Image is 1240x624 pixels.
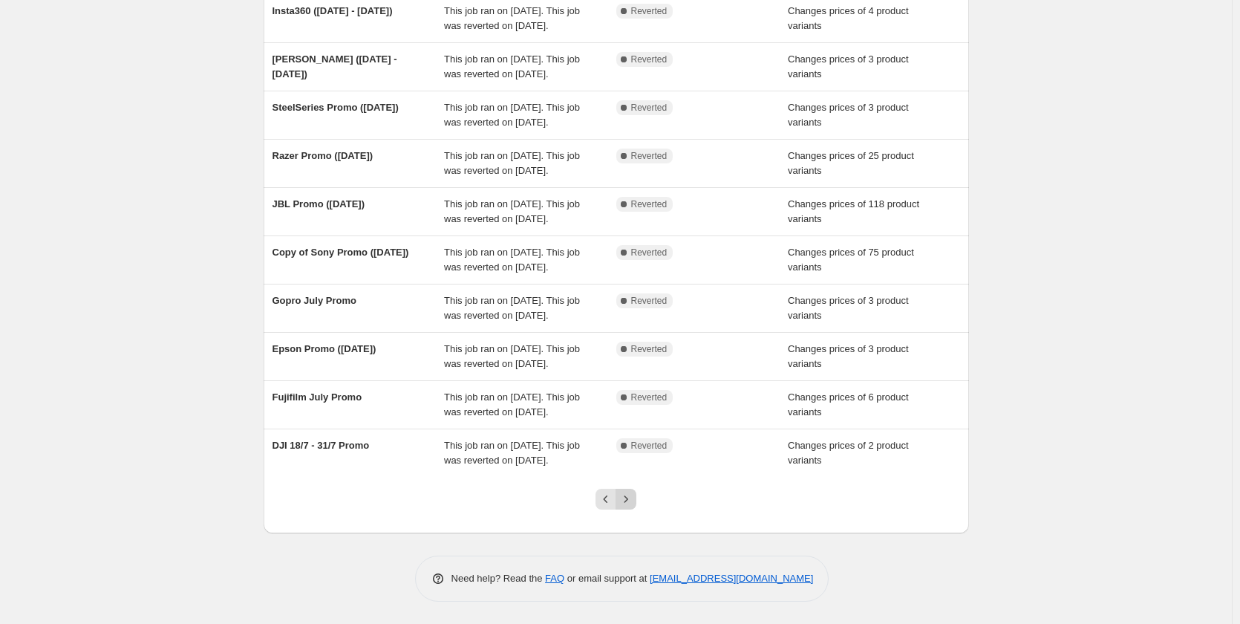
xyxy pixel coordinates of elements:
span: Changes prices of 25 product variants [788,150,914,176]
span: This job ran on [DATE]. This job was reverted on [DATE]. [444,150,580,176]
span: Changes prices of 2 product variants [788,440,909,466]
nav: Pagination [595,489,636,510]
span: This job ran on [DATE]. This job was reverted on [DATE]. [444,198,580,224]
span: Razer Promo ([DATE]) [273,150,373,161]
span: Need help? Read the [451,573,546,584]
span: This job ran on [DATE]. This job was reverted on [DATE]. [444,102,580,128]
button: Previous [595,489,616,510]
span: Insta360 ([DATE] - [DATE]) [273,5,393,16]
span: Fujifilm July Promo [273,391,362,403]
span: JBL Promo ([DATE]) [273,198,365,209]
span: Gopro July Promo [273,295,356,306]
span: Reverted [631,391,668,403]
span: This job ran on [DATE]. This job was reverted on [DATE]. [444,343,580,369]
span: Copy of Sony Promo ([DATE]) [273,247,409,258]
span: Epson Promo ([DATE]) [273,343,376,354]
span: This job ran on [DATE]. This job was reverted on [DATE]. [444,295,580,321]
span: Reverted [631,5,668,17]
span: This job ran on [DATE]. This job was reverted on [DATE]. [444,247,580,273]
span: Changes prices of 3 product variants [788,295,909,321]
span: Reverted [631,150,668,162]
span: Reverted [631,343,668,355]
span: or email support at [564,573,650,584]
span: Changes prices of 6 product variants [788,391,909,417]
span: Reverted [631,247,668,259]
span: Changes prices of 4 product variants [788,5,909,31]
span: This job ran on [DATE]. This job was reverted on [DATE]. [444,5,580,31]
span: This job ran on [DATE]. This job was reverted on [DATE]. [444,440,580,466]
span: Reverted [631,295,668,307]
span: Reverted [631,198,668,210]
span: Changes prices of 3 product variants [788,102,909,128]
span: SteelSeries Promo ([DATE]) [273,102,399,113]
span: Changes prices of 3 product variants [788,53,909,79]
button: Next [616,489,636,510]
span: This job ran on [DATE]. This job was reverted on [DATE]. [444,53,580,79]
span: Reverted [631,102,668,114]
span: [PERSON_NAME] ([DATE] - [DATE]) [273,53,397,79]
a: FAQ [545,573,564,584]
span: Changes prices of 3 product variants [788,343,909,369]
span: Reverted [631,53,668,65]
span: Changes prices of 75 product variants [788,247,914,273]
span: Changes prices of 118 product variants [788,198,919,224]
a: [EMAIL_ADDRESS][DOMAIN_NAME] [650,573,813,584]
span: This job ran on [DATE]. This job was reverted on [DATE]. [444,391,580,417]
span: Reverted [631,440,668,452]
span: DJI 18/7 - 31/7 Promo [273,440,370,451]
